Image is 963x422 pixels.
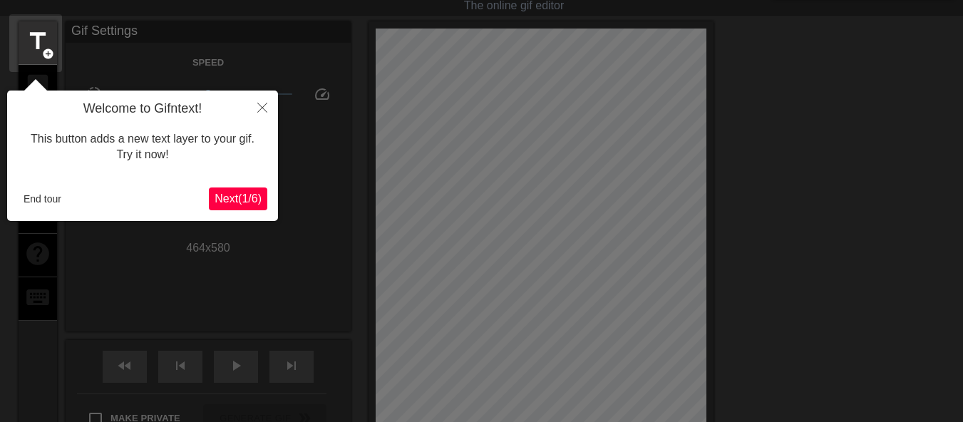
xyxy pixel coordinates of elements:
h4: Welcome to Gifntext! [18,101,267,117]
span: Next ( 1 / 6 ) [215,192,262,205]
button: Close [247,91,278,123]
button: End tour [18,188,67,210]
div: This button adds a new text layer to your gif. Try it now! [18,117,267,177]
button: Next [209,187,267,210]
